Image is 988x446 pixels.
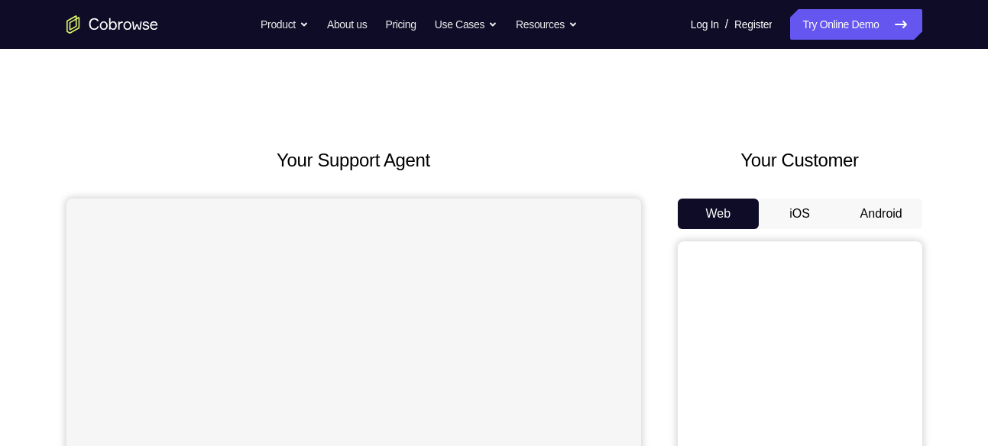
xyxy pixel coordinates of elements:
[725,15,728,34] span: /
[790,9,922,40] a: Try Online Demo
[66,147,641,174] h2: Your Support Agent
[678,147,922,174] h2: Your Customer
[759,199,841,229] button: iOS
[385,9,416,40] a: Pricing
[435,9,497,40] button: Use Cases
[516,9,578,40] button: Resources
[734,9,772,40] a: Register
[327,9,367,40] a: About us
[678,199,760,229] button: Web
[261,9,309,40] button: Product
[841,199,922,229] button: Android
[691,9,719,40] a: Log In
[66,15,158,34] a: Go to the home page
